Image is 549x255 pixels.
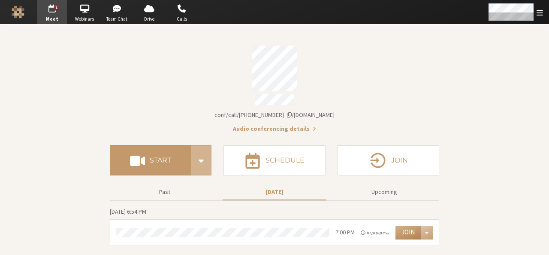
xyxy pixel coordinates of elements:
span: Team Chat [102,15,132,23]
span: [DATE] 6:54 PM [110,208,146,215]
button: Join [395,226,421,240]
button: Join [338,145,439,175]
button: Start [110,145,191,175]
div: Start conference options [191,145,211,175]
button: Copy my meeting room linkCopy my meeting room link [214,111,335,120]
button: Schedule [223,145,325,175]
h4: Schedule [265,157,305,164]
div: 1 [54,5,60,11]
span: Webinars [69,15,100,23]
span: Calls [167,15,197,23]
iframe: Chat [528,233,543,249]
button: Audio conferencing details [233,124,316,133]
span: Meet [37,15,67,23]
button: Past [113,184,217,200]
h4: Join [391,157,408,164]
h4: Start [150,157,171,164]
section: Account details [110,40,439,133]
button: [DATE] [223,184,326,200]
div: Open menu [421,226,433,240]
span: Copy my meeting room link [214,111,335,119]
section: Today's Meetings [110,207,439,246]
em: in progress [361,229,389,237]
button: Upcoming [332,184,436,200]
span: Drive [134,15,164,23]
img: Iotum [12,6,24,18]
div: 7:00 PM [335,228,355,237]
